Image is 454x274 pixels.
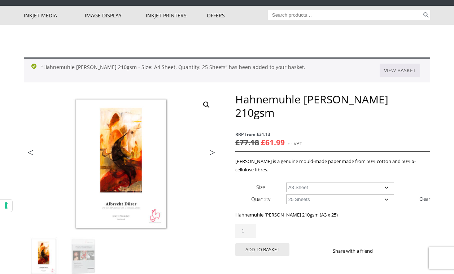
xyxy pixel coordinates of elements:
h1: Hahnemuhle [PERSON_NAME] 210gsm [235,93,430,119]
input: Search products… [268,10,422,20]
a: Image Display [85,6,146,25]
a: View full-screen image gallery [200,98,213,111]
div: “Hahnemuhle [PERSON_NAME] 210gsm - Size: A4 Sheet, Quantity: 25 Sheets” has been added to your ba... [24,57,430,82]
img: email sharing button [399,248,405,254]
label: Size [256,184,265,190]
p: [PERSON_NAME] is a genuine mould-made paper made from 50% cotton and 50% α-cellulose fibres. [235,157,430,174]
p: Hahnemuhle [PERSON_NAME] 210gsm (A3 x 25) [235,211,430,219]
a: Clear options [419,193,430,205]
a: Inkjet Media [24,6,85,25]
a: View basket [380,64,420,77]
span: £ [235,137,240,147]
a: Inkjet Printers [146,6,207,25]
img: twitter sharing button [390,248,396,254]
bdi: 61.99 [261,137,285,147]
button: Add to basket [235,243,289,256]
span: £ [261,137,265,147]
a: Offers [207,6,268,25]
bdi: 77.18 [235,137,259,147]
span: RRP from £31.13 [235,130,430,138]
p: Share with a friend [333,247,381,255]
button: Search [422,10,430,20]
label: Quantity [251,196,270,202]
input: Product quantity [235,224,256,238]
img: facebook sharing button [381,248,387,254]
